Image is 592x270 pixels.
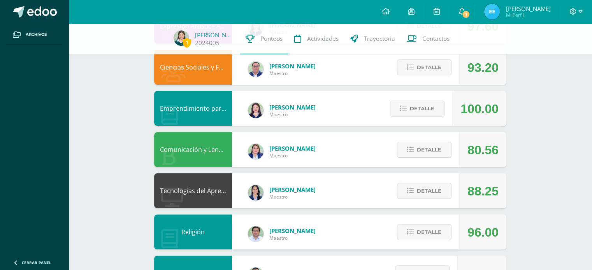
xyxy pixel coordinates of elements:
[240,23,288,54] a: Punteos
[467,215,499,250] div: 96.00
[269,235,316,241] span: Maestro
[174,30,189,46] img: 9a9703091ec26d7c5ea524547f38eb46.png
[364,35,395,43] span: Trayectoria
[390,101,444,117] button: Detalle
[248,185,264,200] img: 7489ccb779e23ff9f2c3e89c21f82ed0.png
[417,60,441,75] span: Detalle
[22,260,51,265] span: Cerrar panel
[269,152,316,159] span: Maestro
[417,225,441,239] span: Detalle
[269,227,316,235] span: [PERSON_NAME]
[154,132,232,167] div: Comunicación y Lenguaje, Idioma Español
[307,35,339,43] span: Actividades
[417,184,441,198] span: Detalle
[397,224,451,240] button: Detalle
[467,174,499,209] div: 88.25
[397,183,451,199] button: Detalle
[269,62,316,70] span: [PERSON_NAME]
[260,35,283,43] span: Punteos
[484,4,500,19] img: cd536c4fce2dba6644e2e245d60057c8.png
[195,31,234,39] a: [PERSON_NAME]
[269,193,316,200] span: Maestro
[248,144,264,159] img: 97caf0f34450839a27c93473503a1ec1.png
[154,214,232,249] div: Religión
[248,61,264,77] img: c1c1b07ef08c5b34f56a5eb7b3c08b85.png
[506,12,550,18] span: Mi Perfil
[417,143,441,157] span: Detalle
[344,23,401,54] a: Trayectoria
[269,186,316,193] span: [PERSON_NAME]
[422,35,450,43] span: Contactos
[195,39,220,47] a: 2024005
[410,101,434,116] span: Detalle
[154,91,232,126] div: Emprendimiento para la Productividad
[401,23,455,54] a: Contactos
[397,142,451,158] button: Detalle
[269,145,316,152] span: [PERSON_NAME]
[269,70,316,77] span: Maestro
[397,59,451,75] button: Detalle
[506,5,550,12] span: [PERSON_NAME]
[462,10,470,19] span: 1
[288,23,344,54] a: Actividades
[183,38,191,47] span: 1
[460,91,499,126] div: 100.00
[154,173,232,208] div: Tecnologías del Aprendizaje y la Comunicación: Computación
[6,23,62,46] a: Archivos
[248,103,264,118] img: a452c7054714546f759a1a740f2e8572.png
[467,50,499,85] div: 93.20
[154,50,232,85] div: Ciencias Sociales y Formación Ciudadana
[269,103,316,111] span: [PERSON_NAME]
[26,31,47,38] span: Archivos
[467,132,499,167] div: 80.56
[269,111,316,118] span: Maestro
[248,226,264,242] img: f767cae2d037801592f2ba1a5db71a2a.png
